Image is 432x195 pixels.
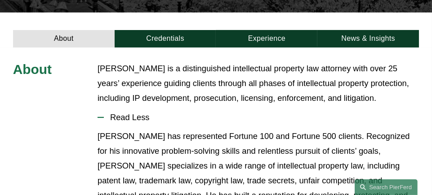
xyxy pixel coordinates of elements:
[13,30,115,48] a: About
[13,62,52,77] span: About
[317,30,419,48] a: News & Insights
[98,61,419,106] p: [PERSON_NAME] is a distinguished intellectual property law attorney with over 25 years’ experienc...
[98,106,419,129] button: Read Less
[115,30,216,48] a: Credentials
[216,30,317,48] a: Experience
[355,179,418,195] a: Search this site
[104,113,419,122] span: Read Less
